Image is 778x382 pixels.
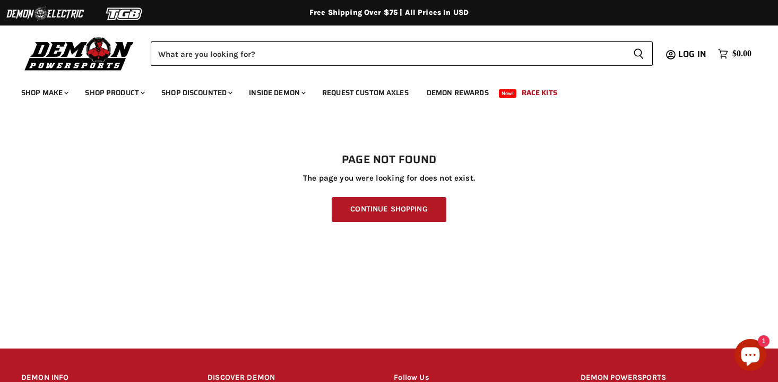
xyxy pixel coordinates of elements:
img: Demon Electric Logo 2 [5,4,85,24]
a: Request Custom Axles [314,82,417,104]
img: TGB Logo 2 [85,4,165,24]
a: Shop Product [77,82,151,104]
img: Demon Powersports [21,35,137,72]
span: New! [499,89,517,98]
inbox-online-store-chat: Shopify online store chat [731,339,770,373]
a: Shop Make [13,82,75,104]
form: Product [151,41,653,66]
a: $0.00 [713,46,757,62]
p: The page you were looking for does not exist. [21,174,757,183]
a: Log in [673,49,713,59]
a: Continue Shopping [332,197,446,222]
span: Log in [678,47,706,61]
a: Inside Demon [241,82,312,104]
a: Demon Rewards [419,82,497,104]
button: Search [625,41,653,66]
a: Shop Discounted [153,82,239,104]
h1: Page not found [21,154,757,166]
a: Race Kits [514,82,565,104]
input: Search [151,41,625,66]
span: $0.00 [732,49,751,59]
ul: Main menu [13,78,749,104]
